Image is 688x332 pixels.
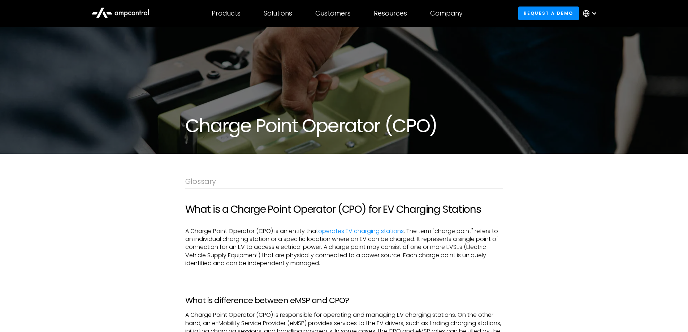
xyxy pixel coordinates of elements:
[185,115,503,137] h1: Charge Point Operator (CPO)
[185,203,503,216] h2: What is a Charge Point Operator (CPO) for EV Charging Stations
[318,227,404,235] a: operates EV charging stations
[315,9,351,17] div: Customers
[374,9,407,17] div: Resources
[185,227,503,268] p: A Charge Point Operator (CPO) is an entity that . The term "charge point" refers to an individual...
[185,273,503,281] p: ‍
[212,9,241,17] div: Products
[185,177,503,186] div: Glossary
[264,9,292,17] div: Solutions
[185,296,503,305] h3: What is difference between eMSP and CPO?
[518,7,579,20] a: Request a demo
[430,9,463,17] div: Company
